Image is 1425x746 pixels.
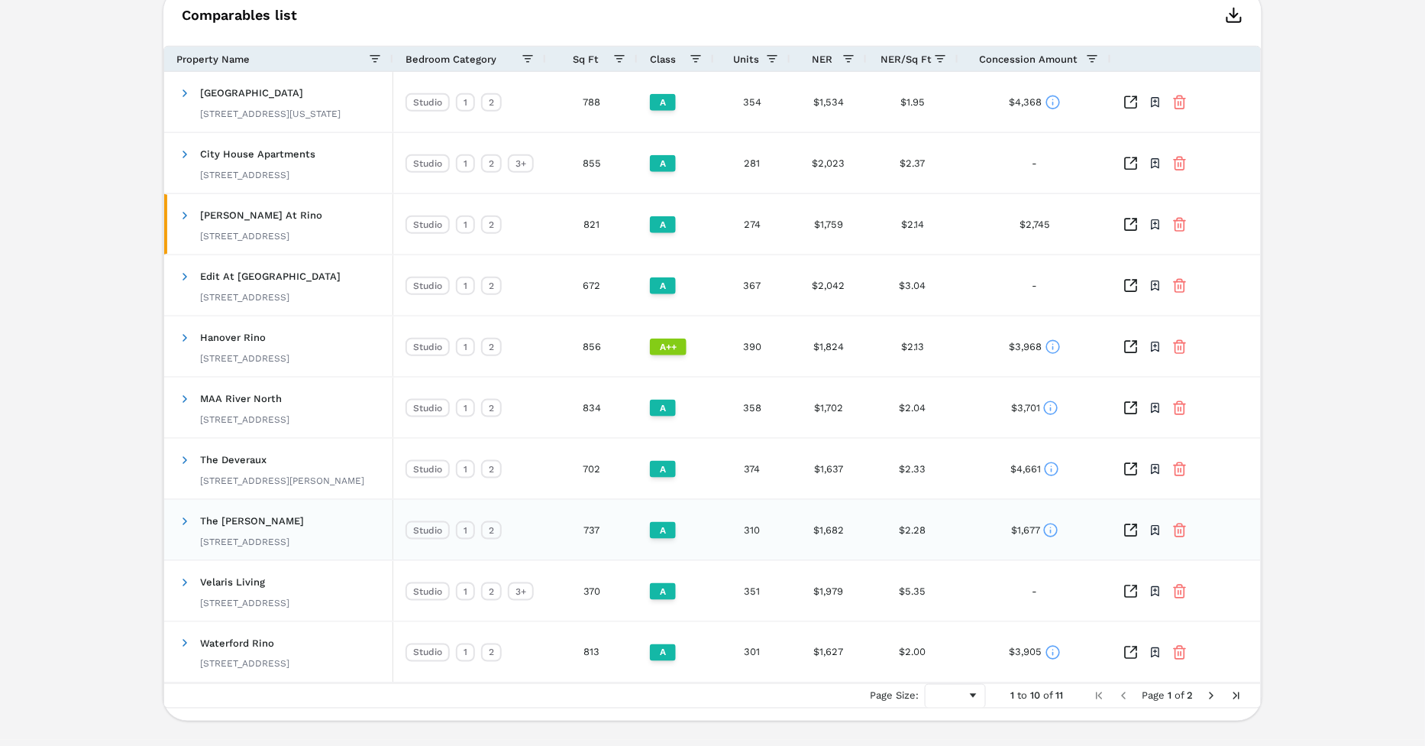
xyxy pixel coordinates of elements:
[200,169,315,181] div: [STREET_ADDRESS]
[1011,393,1058,423] div: $3,701
[867,378,958,438] div: $2.04
[1206,690,1218,702] div: Next Page
[546,561,638,621] div: 370
[176,54,250,65] span: Property Name
[546,72,638,132] div: 788
[714,133,790,193] div: 281
[546,439,638,499] div: 702
[1017,690,1027,702] span: to
[650,155,676,172] div: A
[200,475,364,487] div: [STREET_ADDRESS][PERSON_NAME]
[481,582,502,601] div: 2
[714,561,790,621] div: 351
[406,93,450,112] div: Studio
[650,583,676,600] div: A
[813,54,833,65] span: NER
[925,684,986,709] div: Page Size
[1010,637,1061,667] div: $3,905
[546,378,638,438] div: 834
[456,338,475,356] div: 1
[790,255,867,316] div: $2,042
[456,216,475,234] div: 1
[790,500,867,560] div: $1,682
[200,291,341,303] div: [STREET_ADDRESS]
[481,277,502,295] div: 2
[714,72,790,132] div: 354
[650,277,676,294] div: A
[870,690,919,702] div: Page Size:
[867,255,958,316] div: $3.04
[456,460,475,478] div: 1
[481,460,502,478] div: 2
[881,54,932,65] span: NER/Sq Ft
[481,154,502,173] div: 2
[1094,690,1106,702] div: First Page
[1123,156,1139,171] a: Inspect Comparables
[508,154,534,173] div: 3+
[406,460,450,478] div: Studio
[790,622,867,683] div: $1,627
[546,500,638,560] div: 737
[790,194,867,255] div: $1,759
[1118,690,1130,702] div: Previous Page
[573,54,599,65] span: Sq Ft
[714,255,790,316] div: 367
[714,439,790,499] div: 374
[1123,401,1139,416] a: Inspect Comparables
[650,400,676,417] div: A
[1123,584,1139,599] a: Inspect Comparables
[790,378,867,438] div: $1,702
[456,399,475,417] div: 1
[714,378,790,438] div: 358
[1043,690,1052,702] span: of
[200,209,322,221] span: [PERSON_NAME] At Rino
[456,644,475,662] div: 1
[406,154,450,173] div: Studio
[1123,217,1139,232] a: Inspect Comparables
[867,133,958,193] div: $2.37
[481,338,502,356] div: 2
[200,352,289,365] div: [STREET_ADDRESS]
[714,194,790,255] div: 274
[481,93,502,112] div: 2
[481,521,502,540] div: 2
[546,133,638,193] div: 855
[406,521,450,540] div: Studio
[200,332,266,343] span: Hanover Rino
[1123,278,1139,294] a: Inspect Comparables
[200,414,289,426] div: [STREET_ADDRESS]
[200,576,265,588] span: Velaris Living
[714,500,790,560] div: 310
[546,194,638,255] div: 821
[650,644,676,661] div: A
[182,8,297,22] span: Comparables list
[867,500,958,560] div: $2.28
[456,521,475,540] div: 1
[1032,576,1038,606] div: -
[650,339,687,355] div: A++
[200,454,267,465] span: The Deveraux
[1187,690,1194,702] span: 2
[546,622,638,683] div: 813
[406,399,450,417] div: Studio
[481,644,502,662] div: 2
[1175,690,1184,702] span: of
[1142,690,1165,702] span: Page
[714,316,790,377] div: 390
[1123,339,1139,355] a: Inspect Comparables
[1011,515,1058,545] div: $1,677
[200,393,282,404] span: MAA River North
[650,522,676,539] div: A
[1168,690,1172,702] span: 1
[790,133,867,193] div: $2,023
[200,230,322,242] div: [STREET_ADDRESS]
[1123,645,1139,660] a: Inspect Comparables
[406,277,450,295] div: Studio
[200,515,304,527] span: The [PERSON_NAME]
[546,255,638,316] div: 672
[650,461,676,478] div: A
[867,622,958,683] div: $2.00
[406,216,450,234] div: Studio
[456,277,475,295] div: 1
[406,54,496,65] span: Bedroom Category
